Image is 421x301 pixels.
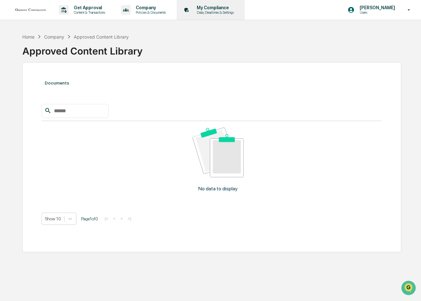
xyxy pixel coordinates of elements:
img: 1746055101610-c473b297-6a78-478c-a979-82029cc54cd1 [6,49,18,60]
span: Data Lookup [13,92,40,99]
div: 🗄️ [46,81,51,86]
span: Attestations [53,80,79,87]
a: 🔎Data Lookup [4,90,43,101]
p: My Compliance [192,5,237,10]
a: 🖐️Preclearance [4,78,44,89]
div: Home [22,34,34,40]
span: Pylon [64,108,77,113]
div: Start new chat [22,49,105,55]
div: Approved Content Library [22,40,401,57]
iframe: Open customer support [401,280,418,297]
p: Content & Transactions [69,10,108,15]
img: No data [193,128,244,177]
p: Users [355,10,398,15]
p: Company [131,5,169,10]
button: >| [126,216,133,221]
div: Approved Content Library [74,34,129,40]
p: No data to display [198,186,238,192]
a: 🗄️Attestations [44,78,82,89]
div: We're available if you need us! [22,55,81,60]
p: Policies & Documents [131,10,169,15]
img: logo [15,7,46,12]
div: 🔎 [6,93,11,98]
p: How can we help? [6,13,116,24]
p: [PERSON_NAME] [355,5,398,10]
button: Start new chat [109,51,116,58]
div: Company [44,34,64,40]
button: < [111,216,118,221]
div: Documents [42,74,382,92]
button: > [119,216,125,221]
div: 🖐️ [6,81,11,86]
a: Powered byPylon [45,108,77,113]
span: Preclearance [13,80,41,87]
p: Get Approval [69,5,108,10]
button: |< [103,216,110,221]
span: Page 1 of 0 [81,216,98,221]
p: Data, Deadlines & Settings [192,10,237,15]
